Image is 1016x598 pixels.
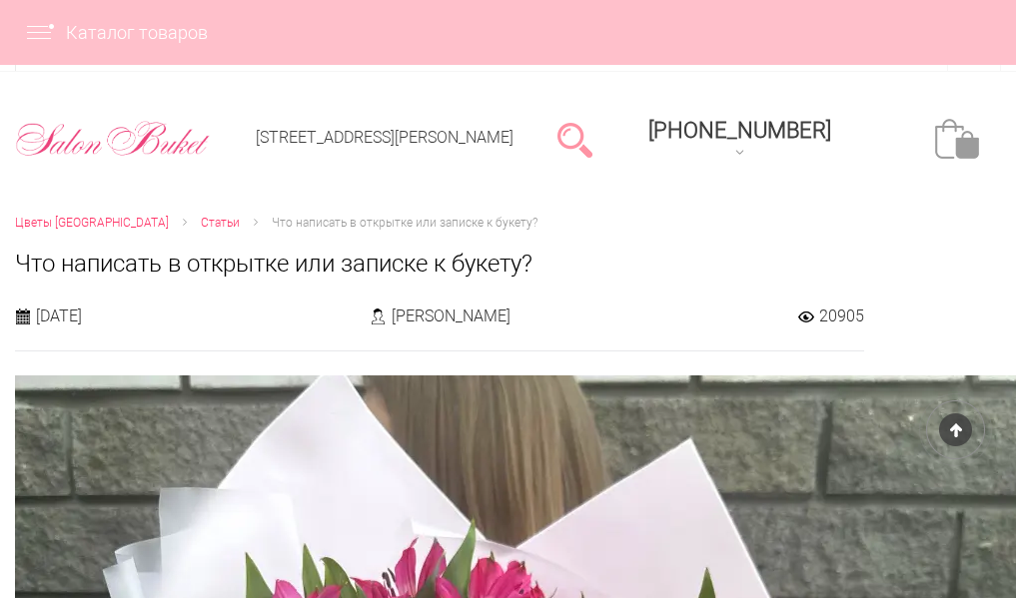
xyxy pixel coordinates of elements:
span: [PHONE_NUMBER] [648,118,831,143]
img: Цветы Нижний Новгород [15,117,211,161]
span: Цветы [GEOGRAPHIC_DATA] [15,216,169,230]
a: Цветы [GEOGRAPHIC_DATA] [15,213,169,234]
h1: Что написать в открытке или записке к букету? [15,246,1001,282]
span: 20905 [819,305,864,326]
span: Статьи [201,216,240,230]
span: [PERSON_NAME] [392,305,510,326]
span: [DATE] [36,305,82,326]
a: Статьи [201,213,240,234]
span: Что написать в открытке или записке к букету? [272,216,537,230]
a: [PHONE_NUMBER] [636,111,843,168]
a: [STREET_ADDRESS][PERSON_NAME] [256,128,513,147]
